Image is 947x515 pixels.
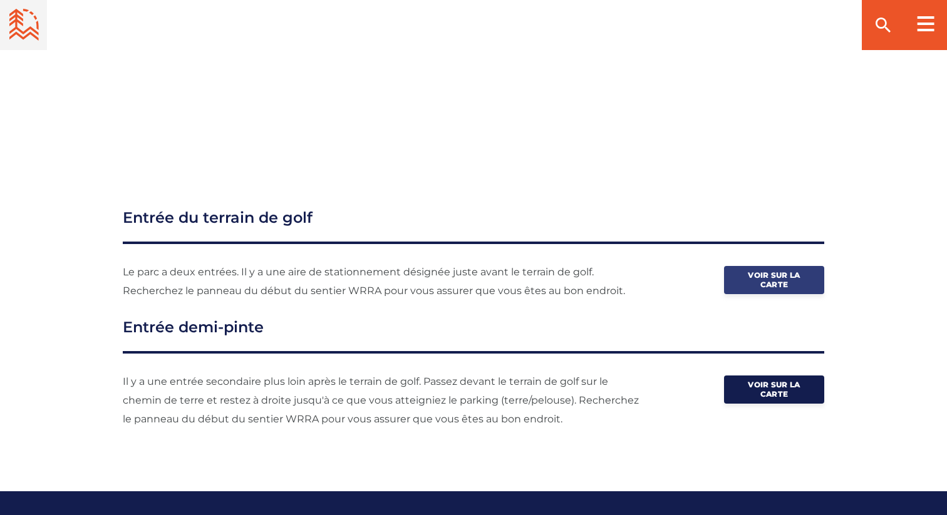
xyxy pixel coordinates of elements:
[123,207,824,244] h3: Entrée du terrain de golf
[743,270,805,289] span: Voir sur la carte
[724,266,824,294] a: Voir sur la carte
[123,263,643,300] p: Le parc a deux entrées. Il y a une aire de stationnement désignée juste avant le terrain de golf....
[123,316,824,354] h3: Entrée demi-pinte
[724,375,824,404] a: Voir sur la carte
[873,15,893,35] ion-icon: search
[123,372,643,429] p: Il y a une entrée secondaire plus loin après le terrain de golf. Passez devant le terrain de golf...
[743,380,805,399] span: Voir sur la carte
